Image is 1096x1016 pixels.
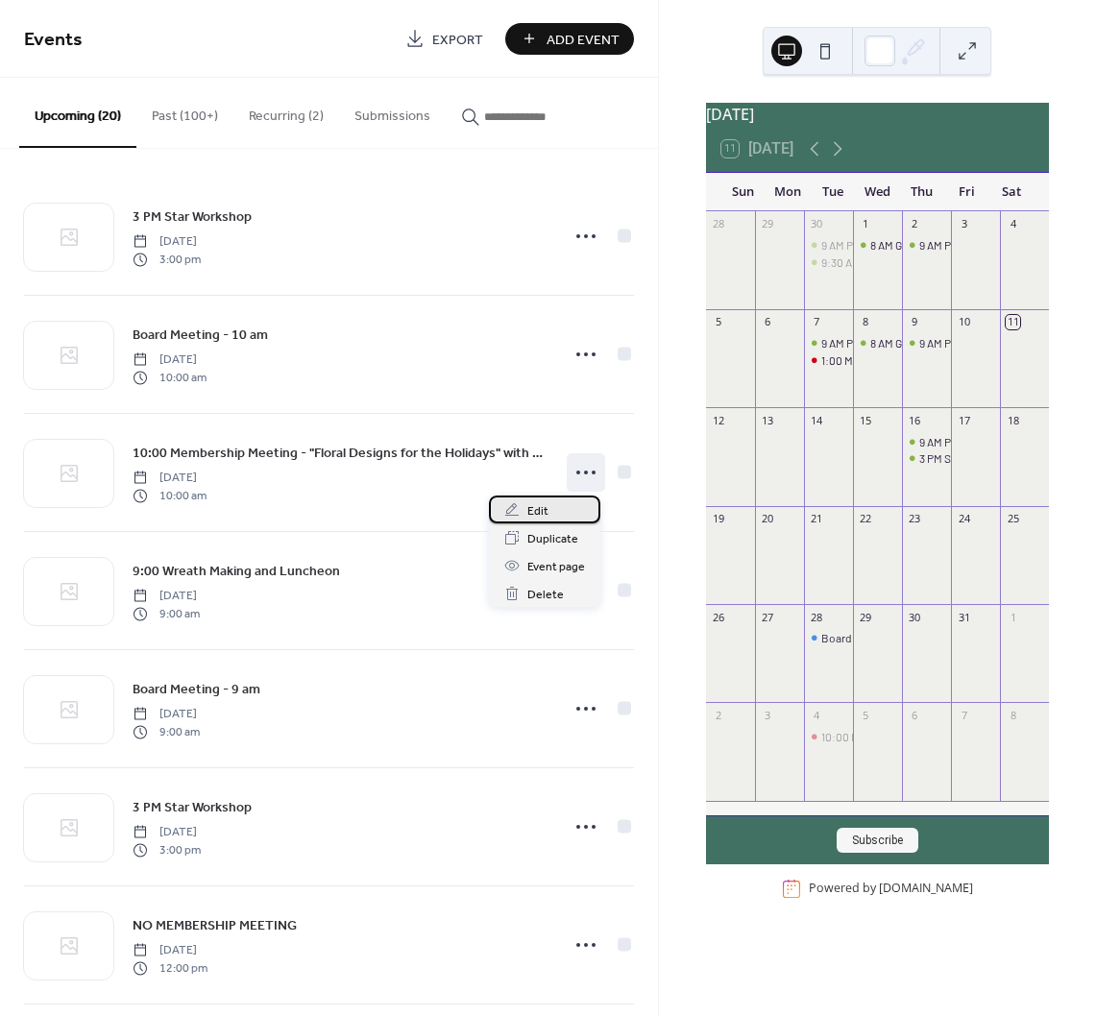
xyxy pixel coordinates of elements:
span: Event page [527,557,585,577]
div: 9 AM Prospect Garden Maintenance [804,335,853,351]
div: 8 [859,315,873,329]
div: 12 [712,413,726,427]
a: 10:00 Membership Meeting - "Floral Designs for the Holidays" with [PERSON_NAME] [133,442,547,464]
span: Board Meeting - 9 am [133,680,260,700]
div: 9 AM Prospect Garden Harvest [902,237,951,254]
div: 11 [1006,315,1020,329]
button: Subscribe [837,828,918,853]
span: 9:00 Wreath Making and Luncheon [133,562,340,582]
span: [DATE] [133,942,207,959]
div: 18 [1006,413,1020,427]
button: Upcoming (20) [19,78,136,148]
div: 15 [859,413,873,427]
div: 17 [957,413,971,427]
div: Tue [811,173,855,211]
div: 24 [957,512,971,526]
button: Recurring (2) [233,78,339,146]
div: 28 [810,610,824,624]
div: 3 [761,708,775,722]
span: [DATE] [133,706,200,723]
div: 5 [712,315,726,329]
div: 10:00 Membership Meeting - "Floral Designs for the Holidays" with Cathy Ritch [804,729,853,745]
div: 9 AM PG CANCELED [821,237,916,254]
div: [DATE] [706,103,1049,126]
div: Thu [900,173,944,211]
div: 23 [908,512,922,526]
div: 3 [957,217,971,231]
div: Sat [989,173,1034,211]
button: Add Event [505,23,634,55]
div: 19 [712,512,726,526]
span: Export [432,30,483,50]
a: NO MEMBERSHIP MEETING [133,914,297,936]
div: 30 [810,217,824,231]
div: 30 [908,610,922,624]
div: 1:00 Membership Meeting - "Tulip Talk" with Heather Bolan [804,352,853,369]
span: [DATE] [133,588,200,605]
span: [DATE] [133,470,207,487]
div: 4 [1006,217,1020,231]
span: Delete [527,585,564,605]
span: 3:00 pm [133,251,201,268]
span: Board Meeting - 10 am [133,326,268,346]
div: 6 [908,708,922,722]
div: 9 AM Prospect Garden Harvest [902,335,951,351]
a: Board Meeting - 9 am [133,678,260,700]
div: 21 [810,512,824,526]
a: Board Meeting - 10 am [133,324,268,346]
span: Duplicate [527,529,578,549]
div: 8 [1006,708,1020,722]
div: 8 AM Growing for Good at Wakeman Town Farm [853,335,902,351]
span: 3:00 pm [133,841,201,859]
a: 9:00 Wreath Making and Luncheon [133,560,340,582]
div: 14 [810,413,824,427]
div: 5 [859,708,873,722]
span: [DATE] [133,351,207,369]
div: 3 PM Star Workshop [919,450,1017,467]
div: 22 [859,512,873,526]
div: 2 [908,217,922,231]
div: 1 [1006,610,1020,624]
div: 31 [957,610,971,624]
div: Fri [944,173,988,211]
span: 10:00 am [133,487,207,504]
div: 10 [957,315,971,329]
div: Powered by [809,881,973,897]
span: 10:00 am [133,369,207,386]
div: 9:30 AM Board Mtg at Kathy's [804,254,853,271]
div: 9 AM Prospect Garden Harvest [919,434,1066,450]
span: [DATE] [133,824,201,841]
div: 9 AM Prospect Garden Harvest [919,335,1066,351]
span: NO MEMBERSHIP MEETING [133,916,297,936]
div: 29 [761,217,775,231]
div: 16 [908,413,922,427]
span: Add Event [547,30,620,50]
div: 27 [761,610,775,624]
div: 9 AM Prospect Garden Harvest [902,434,951,450]
div: 2 [712,708,726,722]
div: Sun [721,173,766,211]
span: Events [24,21,83,59]
span: 9:00 am [133,723,200,740]
a: 3 PM Star Workshop [133,796,252,818]
button: Submissions [339,78,446,146]
div: Mon [766,173,810,211]
div: Board Meeting - 10 am [804,630,853,646]
div: 13 [761,413,775,427]
a: [DOMAIN_NAME] [879,881,973,897]
div: 6 [761,315,775,329]
div: 9 AM PG CANCELED [804,237,853,254]
div: 20 [761,512,775,526]
div: 9 [908,315,922,329]
button: Past (100+) [136,78,233,146]
div: Wed [855,173,899,211]
span: Edit [527,501,548,521]
div: 9 AM Prospect Garden Maintenance [821,335,991,351]
span: [DATE] [133,233,201,251]
a: Export [391,23,498,55]
div: 3 PM Star Workshop [902,450,951,467]
div: Board Meeting - 10 am [821,630,929,646]
div: 28 [712,217,726,231]
div: 4 [810,708,824,722]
